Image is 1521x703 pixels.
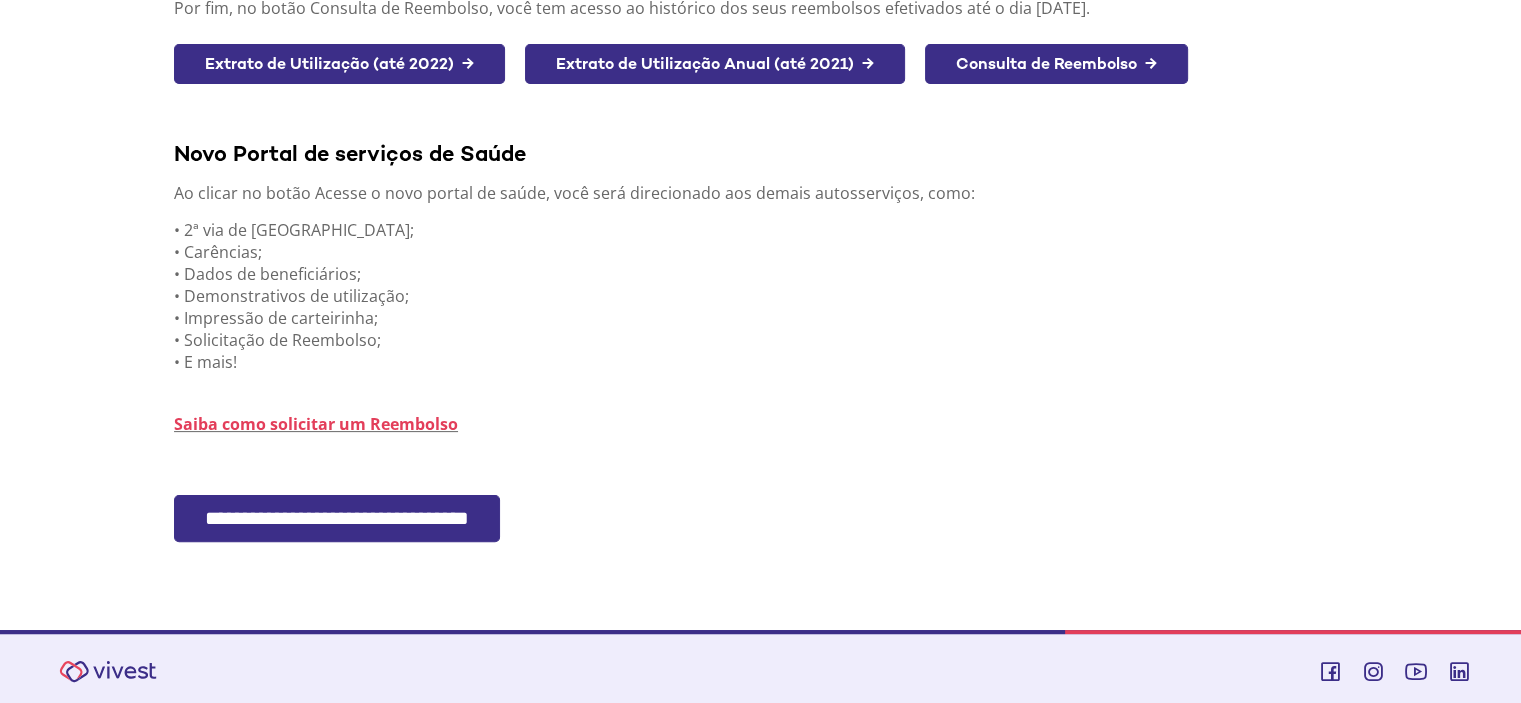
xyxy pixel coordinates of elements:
[174,139,1362,167] div: Novo Portal de serviços de Saúde
[174,413,458,435] a: Saiba como solicitar um Reembolso
[925,44,1188,85] a: Consulta de Reembolso →
[174,495,1362,592] section: <span lang="pt-BR" dir="ltr">FacPlanPortlet - SSO Fácil</span>
[174,182,1362,204] p: Ao clicar no botão Acesse o novo portal de saúde, você será direcionado aos demais autosserviços,...
[525,44,905,85] a: Extrato de Utilização Anual (até 2021) →
[174,44,505,85] a: Extrato de Utilização (até 2022) →
[48,649,168,694] img: Vivest
[174,219,1362,373] p: • 2ª via de [GEOGRAPHIC_DATA]; • Carências; • Dados de beneficiários; • Demonstrativos de utiliza...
